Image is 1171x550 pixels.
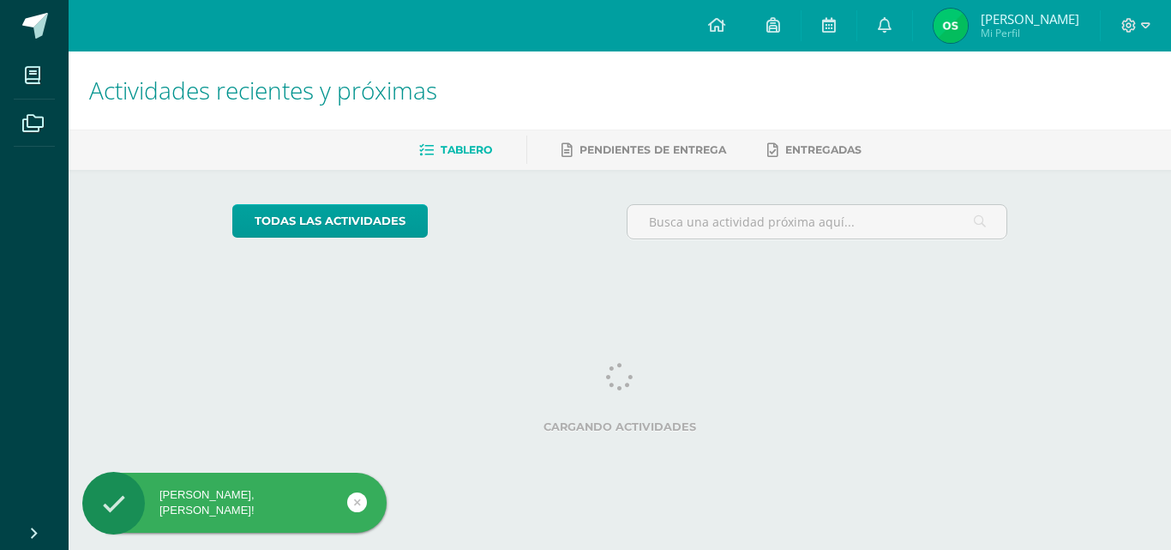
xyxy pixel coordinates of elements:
[441,143,492,156] span: Tablero
[981,26,1079,40] span: Mi Perfil
[934,9,968,43] img: 036dd00b21afbf8d7ade513cf52a3cbc.png
[232,420,1008,433] label: Cargando actividades
[767,136,862,164] a: Entregadas
[561,136,726,164] a: Pendientes de entrega
[628,205,1007,239] input: Busca una actividad próxima aquí...
[232,204,428,238] a: todas las Actividades
[981,10,1079,27] span: [PERSON_NAME]
[419,136,492,164] a: Tablero
[89,74,437,106] span: Actividades recientes y próximas
[579,143,726,156] span: Pendientes de entrega
[785,143,862,156] span: Entregadas
[82,487,387,518] div: [PERSON_NAME], [PERSON_NAME]!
